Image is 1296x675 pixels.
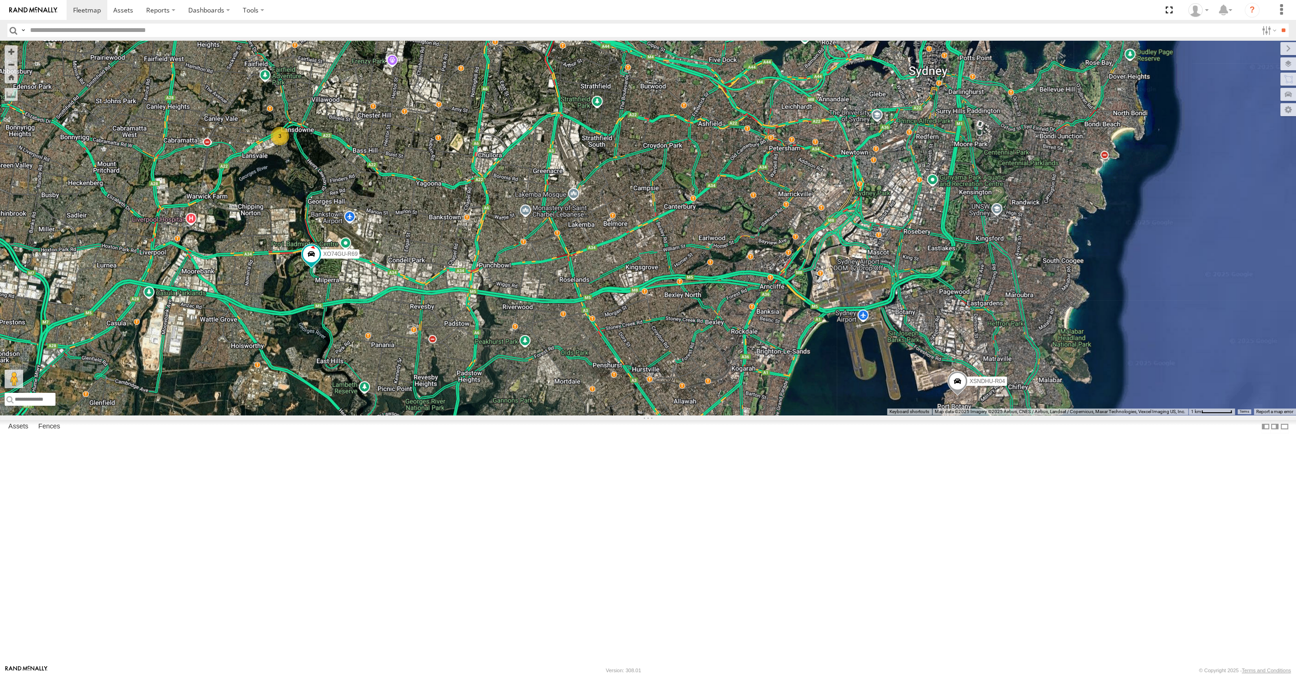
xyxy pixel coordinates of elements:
[606,668,641,673] div: Version: 308.01
[34,420,65,433] label: Fences
[9,7,57,13] img: rand-logo.svg
[5,71,18,83] button: Zoom Home
[1270,420,1279,433] label: Dock Summary Table to the Right
[935,409,1185,414] span: Map data ©2025 Imagery ©2025 Airbus, CNES / Airbus, Landsat / Copernicus, Maxar Technologies, Vex...
[1256,409,1293,414] a: Report a map error
[1240,410,1249,414] a: Terms (opens in new tab)
[5,58,18,71] button: Zoom out
[1261,420,1270,433] label: Dock Summary Table to the Left
[1242,668,1291,673] a: Terms and Conditions
[4,420,33,433] label: Assets
[1199,668,1291,673] div: © Copyright 2025 -
[1280,103,1296,116] label: Map Settings
[1258,24,1278,37] label: Search Filter Options
[1188,409,1235,415] button: Map Scale: 1 km per 63 pixels
[271,127,289,145] div: 3
[5,45,18,58] button: Zoom in
[889,409,929,415] button: Keyboard shortcuts
[969,378,1005,384] span: XSNDHU-R04
[5,370,23,388] button: Drag Pegman onto the map to open Street View
[1280,420,1289,433] label: Hide Summary Table
[1185,3,1212,17] div: Quang MAC
[5,88,18,101] label: Measure
[1245,3,1259,18] i: ?
[323,251,358,257] span: XO74GU-R69
[19,24,27,37] label: Search Query
[5,666,48,675] a: Visit our Website
[1191,409,1201,414] span: 1 km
